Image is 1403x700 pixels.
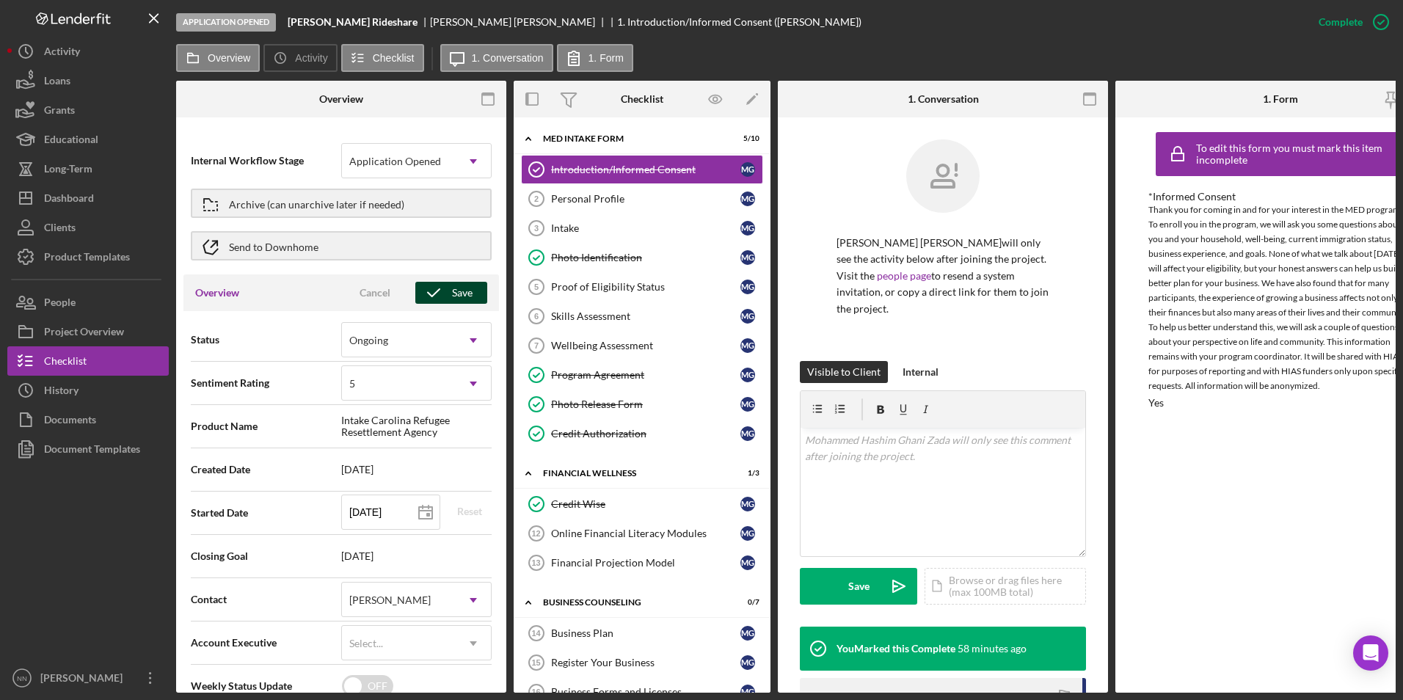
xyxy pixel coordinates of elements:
[7,376,169,405] button: History
[908,93,979,105] div: 1. Conversation
[44,37,80,70] div: Activity
[740,526,755,541] div: M G
[191,332,341,347] span: Status
[740,338,755,353] div: M G
[44,66,70,99] div: Loans
[7,317,169,346] button: Project Overview
[740,221,755,236] div: M G
[521,390,763,419] a: Photo Release FormMG
[551,398,740,410] div: Photo Release Form
[521,331,763,360] a: 7Wellbeing AssessmentMG
[740,250,755,265] div: M G
[534,312,539,321] tspan: 6
[44,346,87,379] div: Checklist
[740,626,755,641] div: M G
[531,658,540,667] tspan: 15
[191,506,341,520] span: Started Date
[740,309,755,324] div: M G
[176,13,276,32] div: Application Opened
[837,643,955,655] div: You Marked this Complete
[740,497,755,511] div: M G
[341,415,492,438] span: Intake Carolina Refugee Resettlement Agency
[1304,7,1396,37] button: Complete
[7,288,169,317] button: People
[44,183,94,216] div: Dashboard
[958,643,1027,655] time: 2025-09-19 14:18
[551,310,740,322] div: Skills Assessment
[521,272,763,302] a: 5Proof of Eligibility StatusMG
[191,231,492,260] button: Send to Downhome
[521,489,763,519] a: Credit WiseMG
[191,376,341,390] span: Sentiment Rating
[543,598,723,607] div: Business Counseling
[521,419,763,448] a: Credit AuthorizationMG
[341,550,492,562] span: [DATE]
[557,44,633,72] button: 1. Form
[208,52,250,64] label: Overview
[7,125,169,154] button: Educational
[7,154,169,183] button: Long-Term
[360,282,390,304] div: Cancel
[341,464,492,475] span: [DATE]
[191,635,341,650] span: Account Executive
[7,37,169,66] button: Activity
[534,282,539,291] tspan: 5
[191,462,341,477] span: Created Date
[191,189,492,218] button: Archive (can unarchive later if needed)
[349,594,431,606] div: [PERSON_NAME]
[457,500,482,522] div: Reset
[800,361,888,383] button: Visible to Client
[521,548,763,577] a: 13Financial Projection ModelMG
[531,529,540,538] tspan: 12
[551,164,740,175] div: Introduction/Informed Consent
[191,153,341,168] span: Internal Workflow Stage
[848,568,870,605] div: Save
[37,663,132,696] div: [PERSON_NAME]
[7,213,169,242] button: Clients
[191,419,341,434] span: Product Name
[807,361,881,383] div: Visible to Client
[733,134,759,143] div: 5 / 10
[531,629,541,638] tspan: 14
[7,95,169,125] a: Grants
[44,154,92,187] div: Long-Term
[521,360,763,390] a: Program AgreementMG
[521,519,763,548] a: 12Online Financial Literacy ModulesMG
[740,426,755,441] div: M G
[349,335,388,346] div: Ongoing
[7,242,169,271] a: Product Templates
[521,619,763,648] a: 14Business PlanMG
[349,378,355,390] div: 5
[191,592,341,607] span: Contact
[7,183,169,213] button: Dashboard
[895,361,946,383] button: Internal
[551,340,740,351] div: Wellbeing Assessment
[521,155,763,184] a: Introduction/Informed ConsentMG
[440,44,553,72] button: 1. Conversation
[1263,93,1298,105] div: 1. Form
[229,233,318,259] div: Send to Downhome
[191,679,341,693] span: Weekly Status Update
[7,346,169,376] a: Checklist
[740,397,755,412] div: M G
[44,376,79,409] div: History
[7,434,169,464] button: Document Templates
[837,235,1049,317] p: [PERSON_NAME] [PERSON_NAME] will only see the activity below after joining the project. Visit the...
[740,368,755,382] div: M G
[44,317,124,350] div: Project Overview
[551,222,740,234] div: Intake
[1148,397,1164,409] div: Yes
[588,52,624,64] label: 1. Form
[44,242,130,275] div: Product Templates
[740,192,755,206] div: M G
[551,428,740,440] div: Credit Authorization
[551,252,740,263] div: Photo Identification
[44,405,96,438] div: Documents
[521,214,763,243] a: 3IntakeMG
[7,66,169,95] a: Loans
[195,285,239,300] h3: Overview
